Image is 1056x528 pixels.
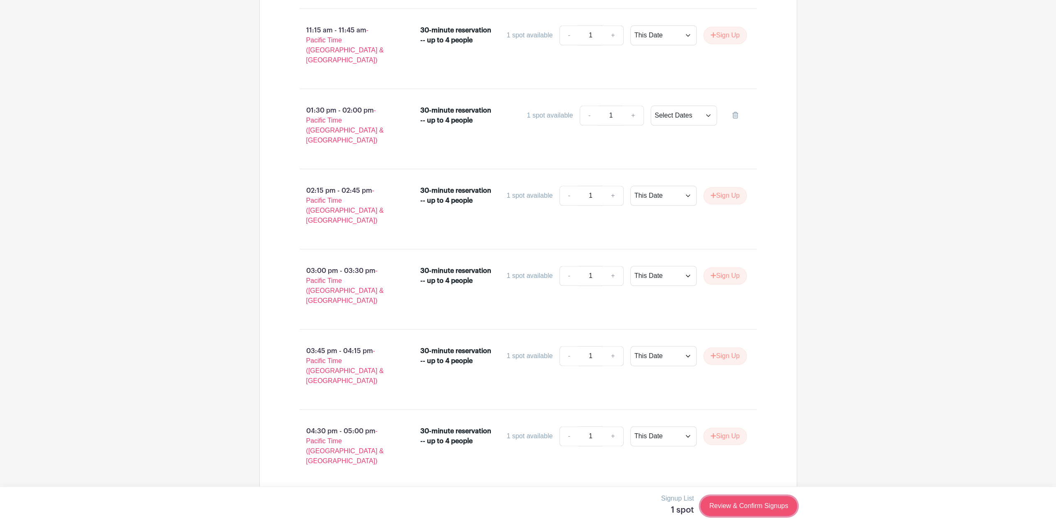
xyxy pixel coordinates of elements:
div: 1 spot available [507,30,553,40]
a: - [559,346,578,366]
div: 1 spot available [507,351,553,361]
div: 1 spot available [507,271,553,281]
div: 1 spot available [507,431,553,441]
div: 30-minute reservation -- up to 4 people [420,106,492,125]
span: - Pacific Time ([GEOGRAPHIC_DATA] & [GEOGRAPHIC_DATA]) [306,267,384,304]
div: 30-minute reservation -- up to 4 people [420,426,492,446]
a: - [580,106,599,125]
div: 30-minute reservation -- up to 4 people [420,346,492,366]
button: Sign Up [703,347,747,365]
p: 11:15 am - 11:45 am [286,22,407,69]
div: 1 spot available [507,191,553,201]
p: 04:30 pm - 05:00 pm [286,423,407,469]
a: + [623,106,644,125]
button: Sign Up [703,187,747,204]
button: Sign Up [703,267,747,285]
span: - Pacific Time ([GEOGRAPHIC_DATA] & [GEOGRAPHIC_DATA]) [306,27,384,64]
a: Review & Confirm Signups [700,496,797,516]
button: Sign Up [703,27,747,44]
a: + [602,426,623,446]
a: + [602,346,623,366]
a: + [602,25,623,45]
div: 30-minute reservation -- up to 4 people [420,186,492,206]
div: 30-minute reservation -- up to 4 people [420,25,492,45]
p: 03:00 pm - 03:30 pm [286,263,407,309]
div: 30-minute reservation -- up to 4 people [420,266,492,286]
a: + [602,186,623,206]
span: - Pacific Time ([GEOGRAPHIC_DATA] & [GEOGRAPHIC_DATA]) [306,187,384,224]
h5: 1 spot [661,505,694,515]
span: - Pacific Time ([GEOGRAPHIC_DATA] & [GEOGRAPHIC_DATA]) [306,347,384,384]
p: 02:15 pm - 02:45 pm [286,182,407,229]
a: - [559,25,578,45]
span: - Pacific Time ([GEOGRAPHIC_DATA] & [GEOGRAPHIC_DATA]) [306,427,384,464]
a: - [559,266,578,286]
span: - Pacific Time ([GEOGRAPHIC_DATA] & [GEOGRAPHIC_DATA]) [306,107,384,144]
button: Sign Up [703,427,747,445]
a: + [602,266,623,286]
p: 01:30 pm - 02:00 pm [286,102,407,149]
p: Signup List [661,494,694,503]
a: - [559,186,578,206]
div: 1 spot available [527,111,573,120]
a: - [559,426,578,446]
p: 03:45 pm - 04:15 pm [286,343,407,389]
